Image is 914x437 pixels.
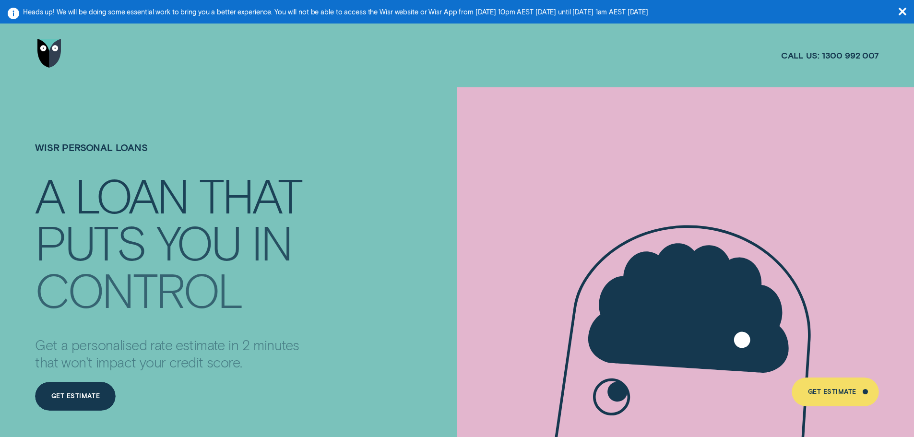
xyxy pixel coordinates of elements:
[822,50,879,61] span: 1300 992 007
[35,336,312,371] p: Get a personalised rate estimate in 2 minutes that won't impact your credit score.
[156,219,240,264] div: YOU
[35,171,312,305] h4: A LOAN THAT PUTS YOU IN CONTROL
[35,219,145,264] div: PUTS
[199,172,301,217] div: THAT
[35,172,64,217] div: A
[37,39,61,68] img: Wisr
[35,21,64,85] a: Go to home page
[781,50,819,61] span: Call us:
[251,219,292,264] div: IN
[35,142,312,171] h1: Wisr Personal Loans
[75,172,188,217] div: LOAN
[35,267,242,311] div: CONTROL
[781,50,879,61] a: Call us:1300 992 007
[35,382,116,411] a: Get Estimate
[792,378,878,406] a: Get Estimate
